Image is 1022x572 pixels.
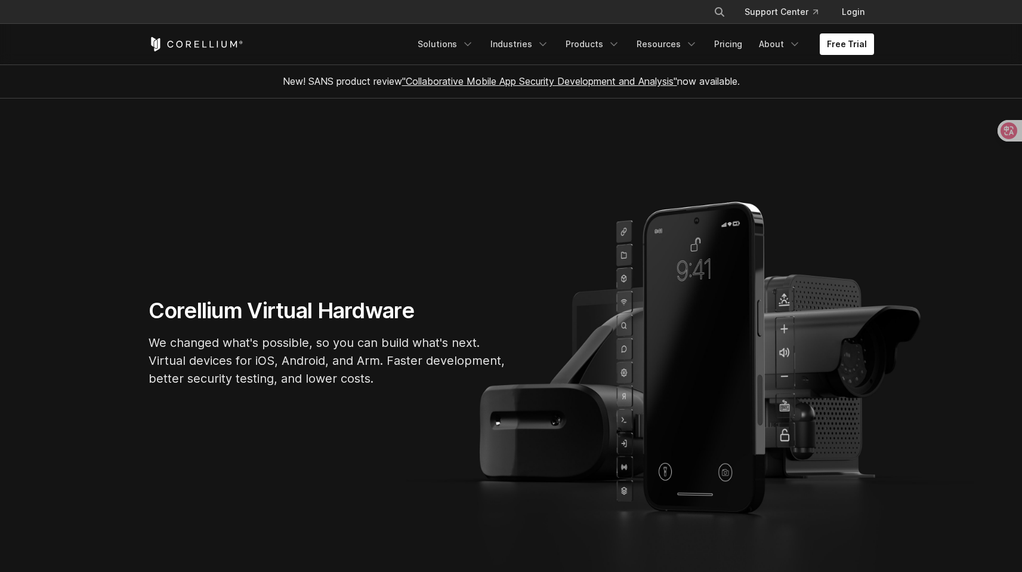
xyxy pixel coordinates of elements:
[707,33,749,55] a: Pricing
[558,33,627,55] a: Products
[283,75,740,87] span: New! SANS product review now available.
[832,1,874,23] a: Login
[410,33,874,55] div: Navigation Menu
[149,37,243,51] a: Corellium Home
[483,33,556,55] a: Industries
[402,75,677,87] a: "Collaborative Mobile App Security Development and Analysis"
[699,1,874,23] div: Navigation Menu
[629,33,705,55] a: Resources
[820,33,874,55] a: Free Trial
[149,297,507,324] h1: Corellium Virtual Hardware
[149,334,507,388] p: We changed what's possible, so you can build what's next. Virtual devices for iOS, Android, and A...
[410,33,481,55] a: Solutions
[735,1,828,23] a: Support Center
[709,1,730,23] button: Search
[752,33,808,55] a: About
